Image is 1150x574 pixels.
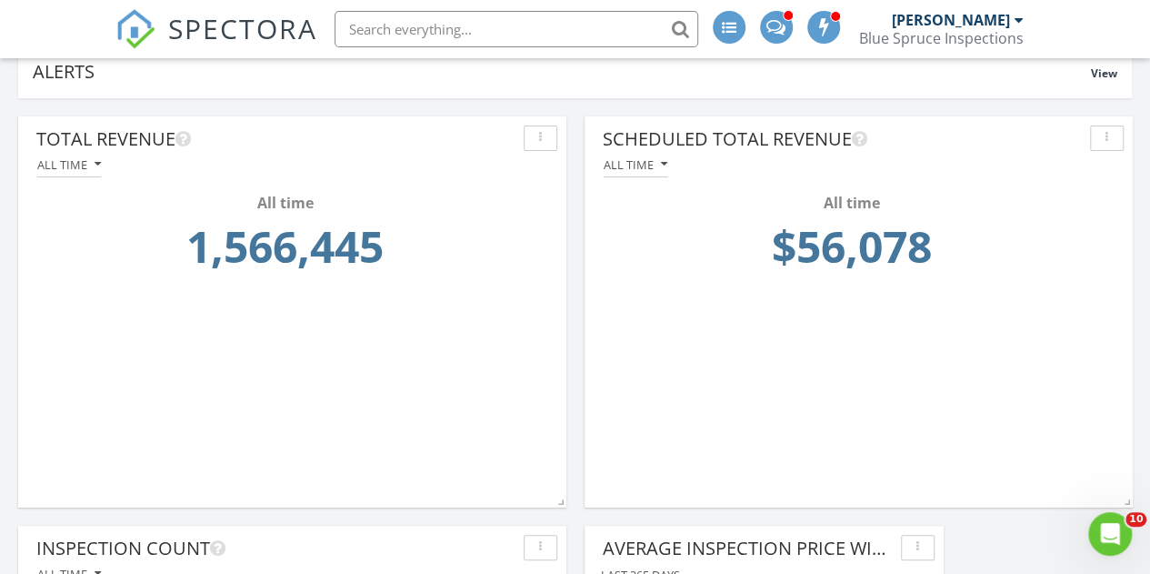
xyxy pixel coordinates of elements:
[42,192,528,214] div: All time
[37,158,101,171] div: All time
[335,11,698,47] input: Search everything...
[1091,65,1117,81] span: View
[115,25,317,63] a: SPECTORA
[1125,512,1146,527] span: 10
[604,158,667,171] div: All time
[603,153,668,177] button: All time
[1088,512,1132,556] iframe: Intercom live chat
[115,9,155,49] img: The Best Home Inspection Software - Spectora
[36,153,102,177] button: All time
[603,126,1083,153] div: Scheduled Total Revenue
[603,535,894,562] div: Average Inspection Price with No Ancillary
[33,59,1091,84] div: Alerts
[608,192,1095,214] div: All time
[608,214,1095,290] td: 56078.0
[892,11,1010,29] div: [PERSON_NAME]
[36,535,516,562] div: Inspection Count
[168,9,317,47] span: SPECTORA
[859,29,1024,47] div: Blue Spruce Inspections
[42,214,528,290] td: 1566444.95
[36,126,516,153] div: Total Revenue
